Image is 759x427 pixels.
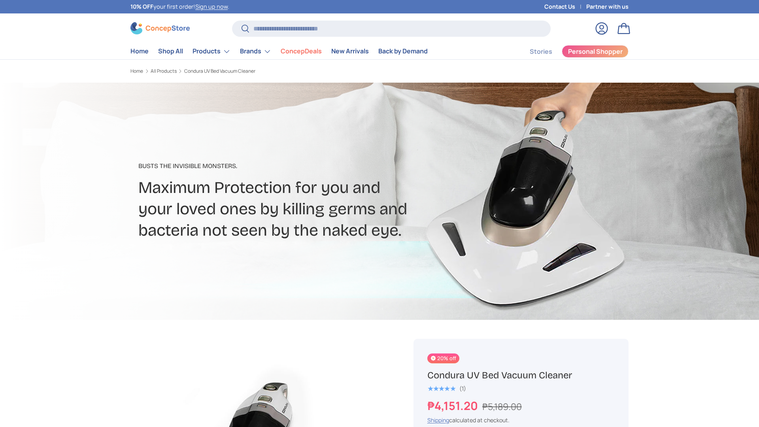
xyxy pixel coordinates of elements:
[482,400,522,413] s: ₱5,189.00
[130,22,190,34] img: ConcepStore
[562,45,629,58] a: Personal Shopper
[130,43,149,59] a: Home
[427,398,480,414] strong: ₱4,151.20
[544,2,586,11] a: Contact Us
[138,177,442,241] h2: Maximum Protection for you and your loved ones by killing germs and bacteria not seen by the nake...
[195,3,228,10] a: Sign up now
[378,43,428,59] a: Back by Demand
[193,43,230,59] a: Products
[427,385,455,392] div: 5.0 out of 5.0 stars
[158,43,183,59] a: Shop All
[130,68,395,75] nav: Breadcrumbs
[130,3,153,10] strong: 10% OFF
[568,48,623,55] span: Personal Shopper
[459,385,466,391] div: (1)
[235,43,276,59] summary: Brands
[586,2,629,11] a: Partner with us
[130,43,428,59] nav: Primary
[188,43,235,59] summary: Products
[427,384,466,392] a: 5.0 out of 5.0 stars (1)
[331,43,369,59] a: New Arrivals
[130,2,229,11] p: your first order! .
[281,43,322,59] a: ConcepDeals
[427,385,455,393] span: ★★★★★
[138,161,442,171] p: Busts The Invisible Monsters​.
[530,44,552,59] a: Stories
[427,353,459,363] span: 20% off
[427,416,615,424] div: calculated at checkout.
[427,416,449,424] a: Shipping
[184,69,255,74] a: Condura UV Bed Vacuum Cleaner
[511,43,629,59] nav: Secondary
[130,69,143,74] a: Home
[427,369,615,382] h1: Condura UV Bed Vacuum Cleaner
[151,69,177,74] a: All Products
[240,43,271,59] a: Brands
